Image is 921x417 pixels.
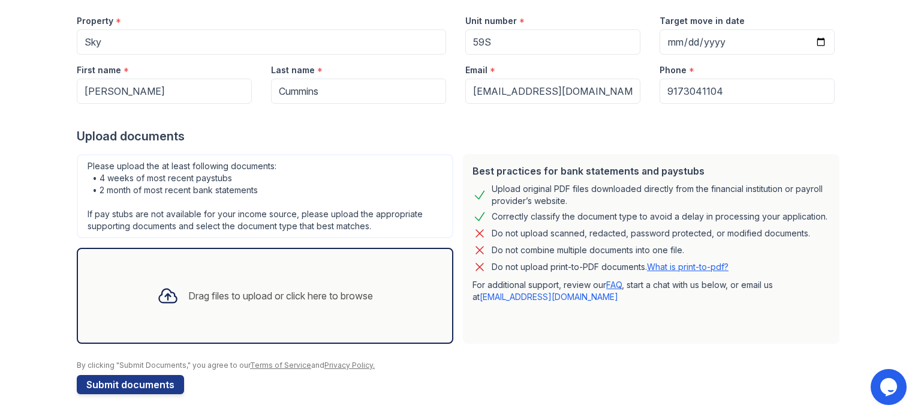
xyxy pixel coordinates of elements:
[465,64,487,76] label: Email
[492,226,810,241] div: Do not upload scanned, redacted, password protected, or modified documents.
[660,64,687,76] label: Phone
[77,64,121,76] label: First name
[606,280,622,290] a: FAQ
[492,261,729,273] p: Do not upload print-to-PDF documents.
[77,15,113,27] label: Property
[77,361,844,370] div: By clicking "Submit Documents," you agree to our and
[871,369,909,405] iframe: chat widget
[472,279,830,303] p: For additional support, review our , start a chat with us below, or email us at
[660,15,745,27] label: Target move in date
[77,375,184,394] button: Submit documents
[480,292,618,302] a: [EMAIL_ADDRESS][DOMAIN_NAME]
[250,361,311,370] a: Terms of Service
[647,262,729,272] a: What is print-to-pdf?
[188,289,373,303] div: Drag files to upload or click here to browse
[492,183,830,207] div: Upload original PDF files downloaded directly from the financial institution or payroll provider’...
[492,243,684,257] div: Do not combine multiple documents into one file.
[465,15,517,27] label: Unit number
[77,154,453,238] div: Please upload the at least following documents: • 4 weeks of most recent paystubs • 2 month of mo...
[77,128,844,145] div: Upload documents
[324,361,375,370] a: Privacy Policy.
[472,164,830,178] div: Best practices for bank statements and paystubs
[492,209,827,224] div: Correctly classify the document type to avoid a delay in processing your application.
[271,64,315,76] label: Last name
